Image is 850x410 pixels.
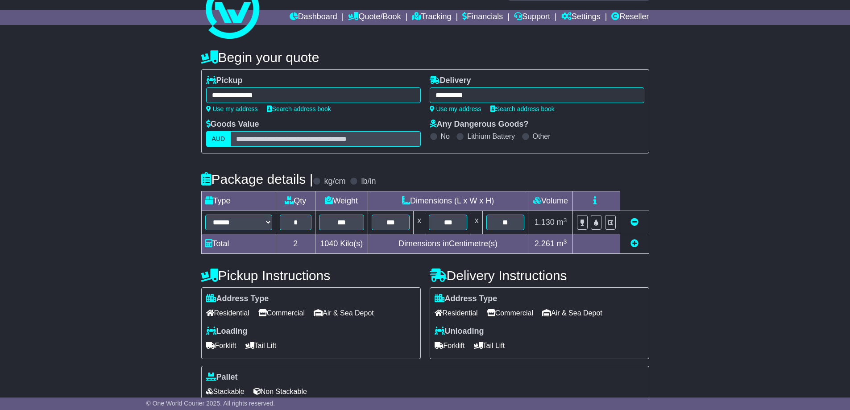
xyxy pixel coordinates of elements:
label: Goods Value [206,120,259,129]
td: Volume [528,191,573,211]
h4: Pickup Instructions [201,268,421,283]
span: 2.261 [535,239,555,248]
label: Unloading [435,327,484,336]
a: Remove this item [630,218,639,227]
a: Reseller [611,10,649,25]
a: Use my address [430,105,481,112]
td: Dimensions (L x W x H) [368,191,528,211]
label: Other [533,132,551,141]
span: 1.130 [535,218,555,227]
td: Type [201,191,276,211]
span: 1040 [320,239,338,248]
label: Pickup [206,76,243,86]
td: Total [201,234,276,254]
td: Qty [276,191,315,211]
span: Non Stackable [253,385,307,398]
span: Commercial [487,306,533,320]
span: m [557,218,567,227]
td: Kilo(s) [315,234,368,254]
label: kg/cm [324,177,345,186]
a: Tracking [412,10,451,25]
span: Forklift [206,339,236,352]
td: Dimensions in Centimetre(s) [368,234,528,254]
span: Stackable [206,385,245,398]
label: lb/in [361,177,376,186]
a: Support [514,10,550,25]
a: Add new item [630,239,639,248]
span: m [557,239,567,248]
span: Commercial [258,306,305,320]
td: x [414,211,425,234]
span: Residential [435,306,478,320]
label: Address Type [435,294,498,304]
sup: 3 [564,238,567,245]
span: Residential [206,306,249,320]
a: Search address book [267,105,331,112]
span: Air & Sea Depot [314,306,374,320]
td: x [471,211,482,234]
label: Pallet [206,373,238,382]
label: AUD [206,131,231,147]
span: Air & Sea Depot [542,306,602,320]
span: Tail Lift [245,339,277,352]
span: © One World Courier 2025. All rights reserved. [146,400,275,407]
label: No [441,132,450,141]
label: Lithium Battery [467,132,515,141]
label: Address Type [206,294,269,304]
a: Use my address [206,105,258,112]
a: Financials [462,10,503,25]
sup: 3 [564,217,567,224]
span: Tail Lift [474,339,505,352]
a: Quote/Book [348,10,401,25]
label: Loading [206,327,248,336]
a: Dashboard [290,10,337,25]
h4: Begin your quote [201,50,649,65]
a: Search address book [490,105,555,112]
td: Weight [315,191,368,211]
td: 2 [276,234,315,254]
a: Settings [561,10,601,25]
h4: Package details | [201,172,313,186]
span: Forklift [435,339,465,352]
label: Delivery [430,76,471,86]
label: Any Dangerous Goods? [430,120,529,129]
h4: Delivery Instructions [430,268,649,283]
